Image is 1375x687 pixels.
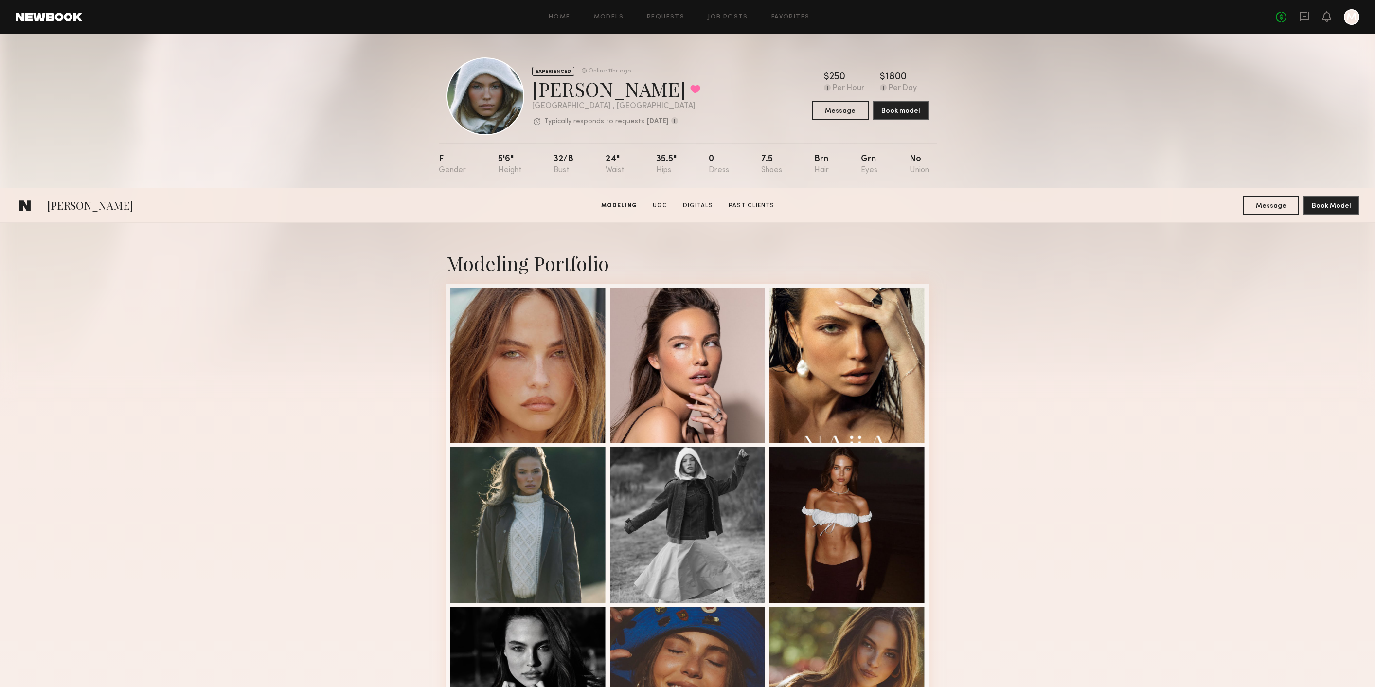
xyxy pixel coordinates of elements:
[880,72,885,82] div: $
[885,72,907,82] div: 1800
[549,14,571,20] a: Home
[656,155,677,175] div: 35.5"
[532,67,574,76] div: EXPERIENCED
[647,118,669,125] b: [DATE]
[771,14,810,20] a: Favorites
[554,155,573,175] div: 32/b
[597,201,641,210] a: Modeling
[910,155,929,175] div: No
[47,198,133,215] span: [PERSON_NAME]
[812,101,869,120] button: Message
[824,72,829,82] div: $
[1303,201,1359,209] a: Book Model
[829,72,845,82] div: 250
[532,102,700,110] div: [GEOGRAPHIC_DATA] , [GEOGRAPHIC_DATA]
[649,201,671,210] a: UGC
[1303,196,1359,215] button: Book Model
[439,155,466,175] div: F
[708,14,748,20] a: Job Posts
[446,250,929,276] div: Modeling Portfolio
[833,84,864,93] div: Per Hour
[544,118,644,125] p: Typically responds to requests
[873,101,929,120] button: Book model
[606,155,624,175] div: 24"
[861,155,877,175] div: Grn
[498,155,521,175] div: 5'6"
[679,201,717,210] a: Digitals
[1344,9,1359,25] a: M
[725,201,778,210] a: Past Clients
[889,84,917,93] div: Per Day
[532,76,700,102] div: [PERSON_NAME]
[594,14,624,20] a: Models
[814,155,829,175] div: Brn
[647,14,684,20] a: Requests
[709,155,729,175] div: 0
[1243,196,1299,215] button: Message
[761,155,782,175] div: 7.5
[589,68,631,74] div: Online 11hr ago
